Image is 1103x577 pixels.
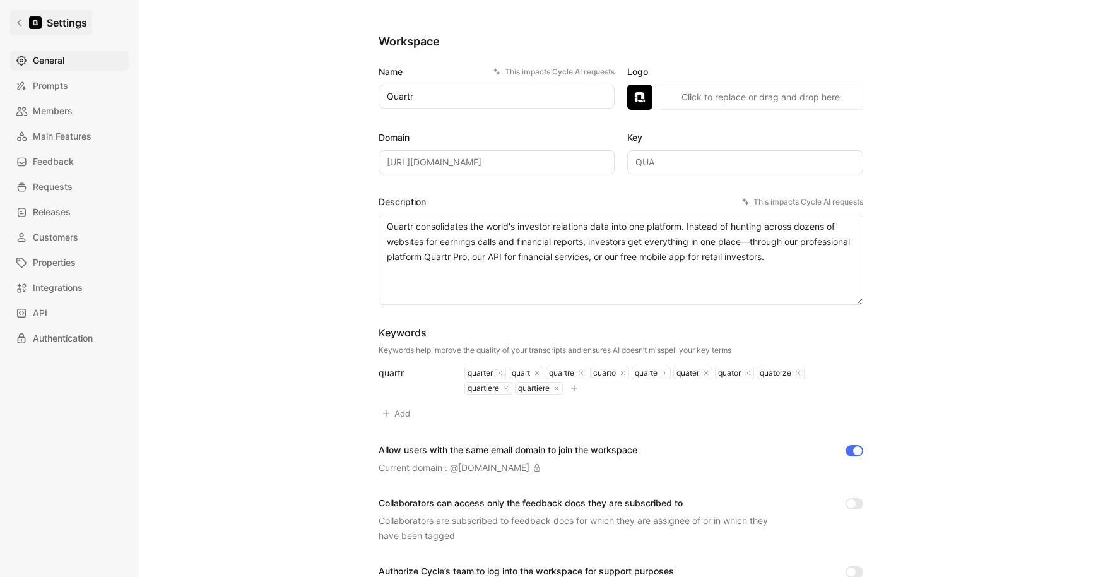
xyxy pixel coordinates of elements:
[379,215,863,305] textarea: Quartr consolidates the world's investor relations data into one platform. Instead of hunting acr...
[10,177,129,197] a: Requests
[493,66,615,78] div: This impacts Cycle AI requests
[33,129,91,144] span: Main Features
[10,278,129,298] a: Integrations
[33,78,68,93] span: Prompts
[591,368,616,378] div: cuarto
[379,130,615,145] label: Domain
[516,383,550,393] div: quartiere
[627,85,652,110] img: logo
[379,366,449,381] div: quartr
[33,255,76,270] span: Properties
[10,303,129,323] a: API
[33,53,64,68] span: General
[379,64,615,80] label: Name
[379,496,782,511] div: Collaborators can access only the feedback docs they are subscribed to
[379,150,615,174] input: Some placeholder
[379,513,782,544] div: Collaborators are subscribed to feedback docs for which they are assignee of or in which they hav...
[10,253,129,273] a: Properties
[658,85,863,110] button: Click to replace or drag and drop here
[379,34,863,49] h2: Workspace
[379,345,731,355] div: Keywords help improve the quality of your transcripts and ensures AI doesn’t misspell your key terms
[10,51,129,71] a: General
[465,383,499,393] div: quartiere
[10,328,129,348] a: Authentication
[379,194,863,210] label: Description
[33,104,73,119] span: Members
[10,126,129,146] a: Main Features
[33,306,47,321] span: API
[379,405,416,422] button: Add
[465,368,493,378] div: quarter
[33,205,71,220] span: Releases
[509,368,530,378] div: quart
[33,331,93,346] span: Authentication
[10,101,129,121] a: Members
[632,368,658,378] div: quarte
[627,130,863,145] label: Key
[546,368,574,378] div: quartre
[10,202,129,222] a: Releases
[10,76,129,96] a: Prompts
[10,227,129,247] a: Customers
[742,196,863,208] div: This impacts Cycle AI requests
[458,460,529,475] div: [DOMAIN_NAME]
[33,230,78,245] span: Customers
[627,64,863,80] label: Logo
[379,325,731,340] div: Keywords
[10,152,129,172] a: Feedback
[674,368,699,378] div: quater
[757,368,791,378] div: quatorze
[33,179,73,194] span: Requests
[716,368,741,378] div: quator
[33,154,74,169] span: Feedback
[10,10,92,35] a: Settings
[47,15,87,30] h1: Settings
[33,280,83,295] span: Integrations
[379,460,541,475] div: Current domain : @
[379,443,637,458] div: Allow users with the same email domain to join the workspace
